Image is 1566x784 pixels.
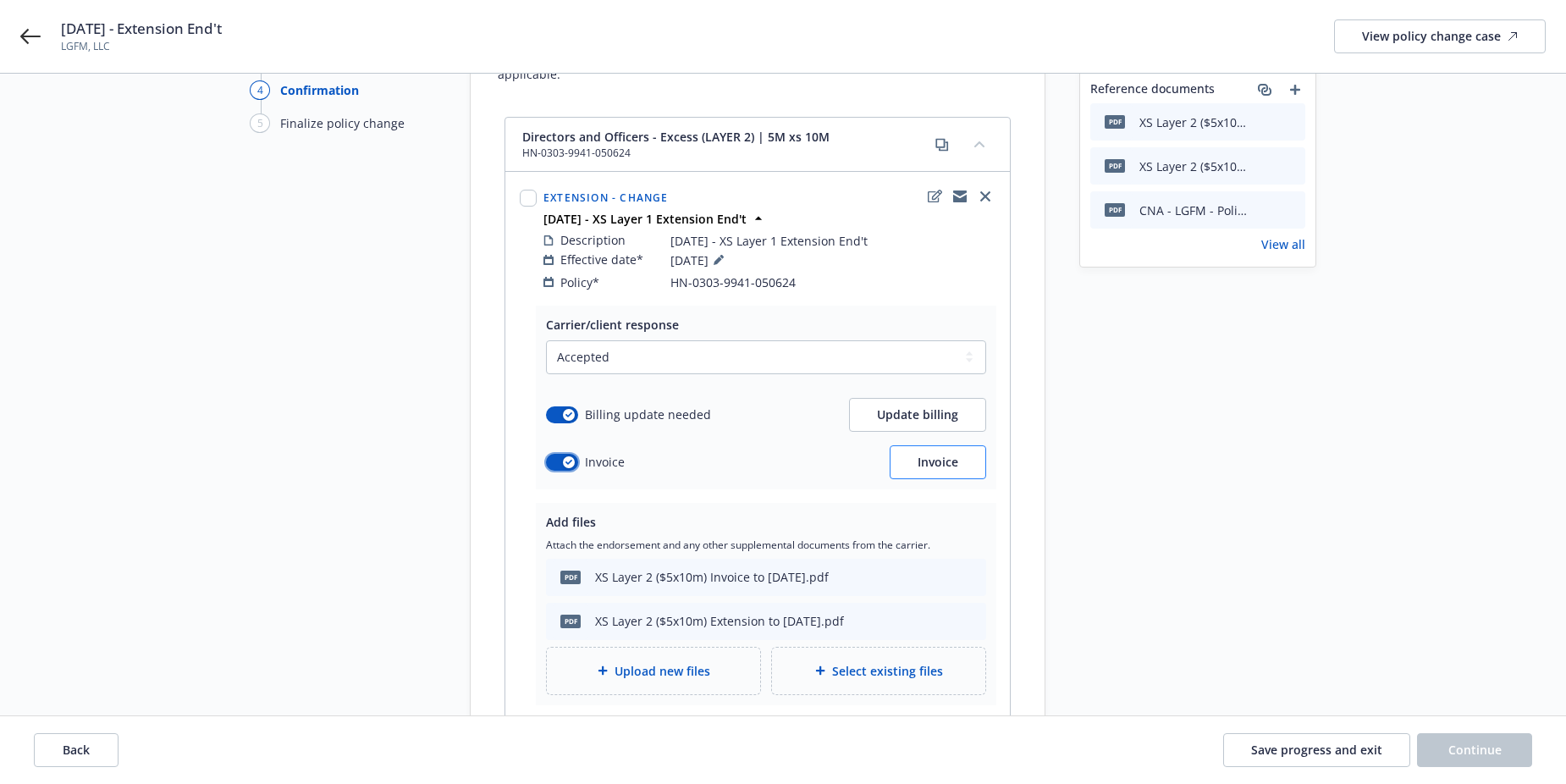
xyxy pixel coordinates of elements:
[1105,203,1125,216] span: pdf
[1256,113,1270,131] button: download file
[1285,80,1305,100] a: add
[918,454,958,470] span: Invoice
[849,398,986,432] button: Update billing
[61,19,222,39] span: [DATE] - Extension End't
[1139,113,1249,131] div: XS Layer 2 ($5x10m) Invoice to [DATE].pdf
[595,568,829,586] div: XS Layer 2 ($5x10m) Invoice to [DATE].pdf
[1261,235,1305,253] a: View all
[543,190,669,205] span: Extension - Change
[1105,115,1125,128] span: pdf
[546,647,761,695] div: Upload new files
[280,114,405,132] div: Finalize policy change
[1139,157,1249,175] div: XS Layer 2 ($5x10m) Extension to [DATE].pdf
[522,128,830,146] span: Directors and Officers - Excess (LAYER 2) | 5M xs 10M
[1334,19,1546,53] a: View policy change case
[543,211,747,227] strong: [DATE] - XS Layer 1 Extension End't
[670,273,796,291] span: HN-0303-9941-050624
[975,186,995,207] a: close
[1254,80,1275,100] a: associate
[560,615,581,627] span: pdf
[1105,159,1125,172] span: pdf
[546,514,596,530] span: Add files
[1283,113,1299,131] button: preview file
[1090,80,1215,100] span: Reference documents
[932,135,952,155] a: copy
[505,118,1010,172] div: Directors and Officers - Excess (LAYER 2) | 5M xs 10MHN-0303-9941-050624copycollapse content
[615,662,710,680] span: Upload new files
[250,113,270,133] div: 5
[966,130,993,157] button: collapse content
[585,406,711,423] span: Billing update needed
[877,406,958,422] span: Update billing
[1256,157,1270,175] button: download file
[924,186,945,207] a: edit
[1417,733,1532,767] button: Continue
[670,232,868,250] span: [DATE] - XS Layer 1 Extension End't
[890,445,986,479] button: Invoice
[1251,742,1382,758] span: Save progress and exit
[1256,202,1270,219] button: download file
[560,251,643,268] span: Effective date*
[560,273,599,291] span: Policy*
[595,612,844,630] div: XS Layer 2 ($5x10m) Extension to [DATE].pdf
[1283,157,1299,175] button: preview file
[546,317,679,333] span: Carrier/client response
[250,80,270,100] div: 4
[61,39,222,54] span: LGFM, LLC
[63,742,90,758] span: Back
[34,733,119,767] button: Back
[771,647,986,695] div: Select existing files
[585,453,625,471] span: Invoice
[560,231,626,249] span: Description
[670,250,729,270] span: [DATE]
[1139,202,1249,219] div: CNA - LGFM - Policy Extension and Invoice to [DATE].pdf
[1362,20,1518,52] div: View policy change case
[1448,742,1502,758] span: Continue
[1223,733,1410,767] button: Save progress and exit
[522,146,830,161] span: HN-0303-9941-050624
[950,186,970,207] a: copyLogging
[546,538,986,552] span: Attach the endorsement and any other supplemental documents from the carrier.
[280,81,359,99] div: Confirmation
[560,571,581,583] span: pdf
[832,662,943,680] span: Select existing files
[1283,202,1299,219] button: preview file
